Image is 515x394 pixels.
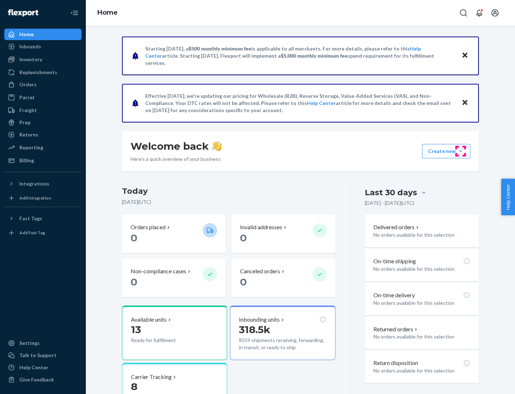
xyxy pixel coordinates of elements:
[4,227,82,239] a: Add Fast Tag
[92,3,123,23] ol: breadcrumbs
[365,187,417,198] div: Last 30 days
[4,350,82,361] a: Talk to Support
[373,359,418,367] p: Return disposition
[4,142,82,153] a: Reporting
[4,192,82,204] a: Add Integration
[19,352,57,359] div: Talk to Support
[373,325,419,333] button: Returned orders
[240,276,247,288] span: 0
[4,54,82,65] a: Inventory
[131,316,167,324] p: Available units
[67,6,82,20] button: Close Navigation
[240,223,282,231] p: Invalid addresses
[19,119,30,126] div: Prep
[131,140,222,153] h1: Welcome back
[472,6,486,20] button: Open notifications
[239,316,280,324] p: Inbounding units
[373,223,420,231] button: Delivered orders
[373,257,416,265] p: On-time shipping
[131,267,186,275] p: Non-compliance cases
[122,306,227,360] button: Available units13Ready for fulfillment
[19,43,41,50] div: Inbounds
[19,376,54,383] div: Give Feedback
[4,374,82,385] button: Give Feedback
[19,157,34,164] div: Billing
[4,41,82,52] a: Inbounds
[307,100,336,106] a: Help Center
[281,53,348,59] span: $5,000 monthly minimum fee
[4,155,82,166] a: Billing
[4,213,82,224] button: Fast Tags
[240,232,247,244] span: 0
[4,105,82,116] a: Freight
[4,337,82,349] a: Settings
[131,232,137,244] span: 0
[131,337,197,344] p: Ready for fulfillment
[212,141,222,151] img: hand-wave emoji
[19,131,38,138] div: Returns
[8,9,38,16] img: Flexport logo
[4,129,82,140] a: Returns
[4,362,82,373] a: Help Center
[19,364,48,371] div: Help Center
[131,323,141,336] span: 13
[373,299,470,307] p: No orders available for this selection
[231,215,335,253] button: Invalid addresses 0
[122,198,335,206] p: [DATE] ( UTC )
[19,230,45,236] div: Add Fast Tag
[488,6,502,20] button: Open account menu
[145,45,455,67] p: Starting [DATE], a is applicable to all merchants. For more details, please refer to this article...
[4,92,82,103] a: Parcel
[373,265,470,273] p: No orders available for this selection
[19,195,51,201] div: Add Integration
[19,215,42,222] div: Fast Tags
[145,92,455,114] p: Effective [DATE], we're updating our pricing for Wholesale (B2B), Reserve Storage, Value-Added Se...
[19,69,57,76] div: Replenishments
[19,107,37,114] div: Freight
[19,340,40,347] div: Settings
[4,67,82,78] a: Replenishments
[456,6,471,20] button: Open Search Box
[19,56,42,63] div: Inventory
[4,117,82,128] a: Prep
[19,94,34,101] div: Parcel
[19,144,43,151] div: Reporting
[122,215,226,253] button: Orders placed 0
[131,373,172,381] p: Carrier Tracking
[122,186,335,197] h3: Today
[373,291,415,299] p: On-time delivery
[4,79,82,90] a: Orders
[97,9,118,16] a: Home
[373,333,470,340] p: No orders available for this selection
[422,144,470,158] button: Create new
[4,29,82,40] a: Home
[19,31,34,38] div: Home
[131,380,137,393] span: 8
[240,267,280,275] p: Canceled orders
[131,155,222,163] p: Here’s a quick overview of your business
[373,367,470,374] p: No orders available for this selection
[365,200,414,207] p: [DATE] - [DATE] ( UTC )
[230,306,335,360] button: Inbounding units318.5k8559 shipments receiving, forwarding, in transit, or ready to ship
[188,45,251,52] span: $500 monthly minimum fee
[19,180,49,187] div: Integrations
[231,259,335,297] button: Canceled orders 0
[4,178,82,189] button: Integrations
[122,259,226,297] button: Non-compliance cases 0
[501,179,515,215] button: Help Center
[131,223,166,231] p: Orders placed
[460,51,470,61] button: Close
[373,231,470,239] p: No orders available for this selection
[239,337,326,351] p: 8559 shipments receiving, forwarding, in transit, or ready to ship
[19,81,36,88] div: Orders
[460,98,470,108] button: Close
[239,323,270,336] span: 318.5k
[131,276,137,288] span: 0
